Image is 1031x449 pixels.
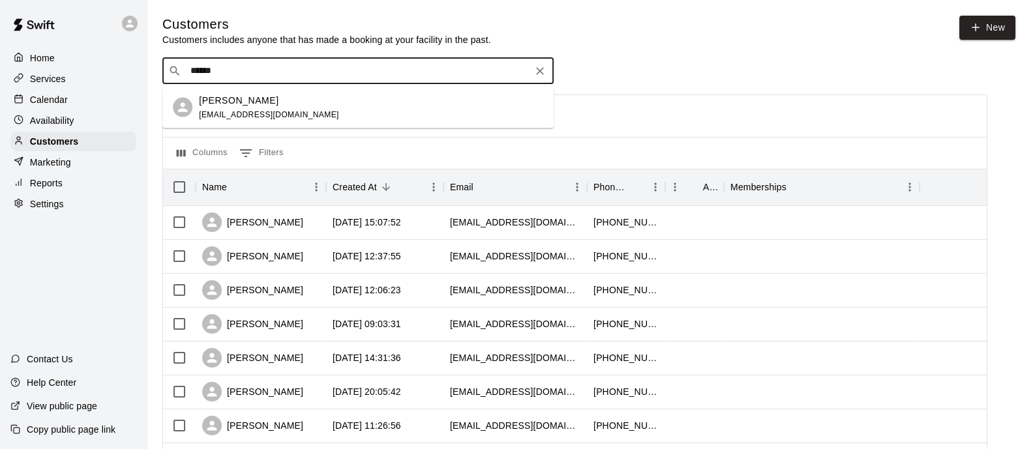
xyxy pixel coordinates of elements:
[450,283,580,297] div: mhenry0122@gmail.com
[173,98,192,117] div: Noelle Bancroft
[202,280,303,300] div: [PERSON_NAME]
[333,419,401,432] div: 2025-08-13 11:26:56
[10,194,136,214] a: Settings
[593,283,659,297] div: +19255506055
[450,419,580,432] div: aalliebest@gmail.com
[377,178,395,196] button: Sort
[202,314,303,334] div: [PERSON_NAME]
[593,216,659,229] div: +15103670519
[646,177,665,197] button: Menu
[786,178,805,196] button: Sort
[27,423,115,436] p: Copy public page link
[202,416,303,435] div: [PERSON_NAME]
[10,69,136,89] a: Services
[30,72,66,85] p: Services
[326,169,443,205] div: Created At
[27,353,73,366] p: Contact Us
[333,250,401,263] div: 2025-08-15 12:37:55
[199,109,339,119] span: [EMAIL_ADDRESS][DOMAIN_NAME]
[227,178,245,196] button: Sort
[593,385,659,398] div: +16508343968
[202,348,303,368] div: [PERSON_NAME]
[27,376,76,389] p: Help Center
[333,385,401,398] div: 2025-08-13 20:05:42
[333,169,377,205] div: Created At
[443,169,587,205] div: Email
[162,33,491,46] p: Customers includes anyone that has made a booking at your facility in the past.
[450,317,580,330] div: chrisizclean@gmail.com
[236,143,287,164] button: Show filters
[730,169,786,205] div: Memberships
[202,246,303,266] div: [PERSON_NAME]
[10,90,136,109] a: Calendar
[703,169,717,205] div: Age
[450,250,580,263] div: nkoziol8@hotmail.com
[162,58,554,84] div: Search customers by name or email
[10,111,136,130] a: Availability
[567,177,587,197] button: Menu
[450,351,580,364] div: owensfam2021@outlook.com
[30,135,78,148] p: Customers
[202,382,303,401] div: [PERSON_NAME]
[473,178,492,196] button: Sort
[306,177,326,197] button: Menu
[30,51,55,65] p: Home
[173,143,231,164] button: Select columns
[10,173,136,193] a: Reports
[531,62,549,80] button: Clear
[665,169,724,205] div: Age
[30,156,71,169] p: Marketing
[450,169,473,205] div: Email
[593,351,659,364] div: +19258130082
[10,48,136,68] a: Home
[333,283,401,297] div: 2025-08-15 12:06:23
[196,169,326,205] div: Name
[333,216,401,229] div: 2025-08-15 15:07:52
[665,177,685,197] button: Menu
[30,93,68,106] p: Calendar
[424,177,443,197] button: Menu
[900,177,919,197] button: Menu
[959,16,1015,40] a: New
[333,317,401,330] div: 2025-08-15 09:03:31
[593,317,659,330] div: +16504380742
[593,419,659,432] div: +19254519291
[202,212,303,232] div: [PERSON_NAME]
[593,169,627,205] div: Phone Number
[724,169,919,205] div: Memberships
[685,178,703,196] button: Sort
[450,216,580,229] div: susanpryde1565@gmail.com
[10,132,136,151] a: Customers
[450,385,580,398] div: genaphur@aol.com
[202,169,227,205] div: Name
[27,399,97,413] p: View public page
[593,250,659,263] div: +15107103193
[10,152,136,172] a: Marketing
[30,177,63,190] p: Reports
[627,178,646,196] button: Sort
[30,114,74,127] p: Availability
[162,16,491,33] h5: Customers
[333,351,401,364] div: 2025-08-14 14:31:36
[30,197,64,210] p: Settings
[587,169,665,205] div: Phone Number
[199,93,278,107] p: [PERSON_NAME]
